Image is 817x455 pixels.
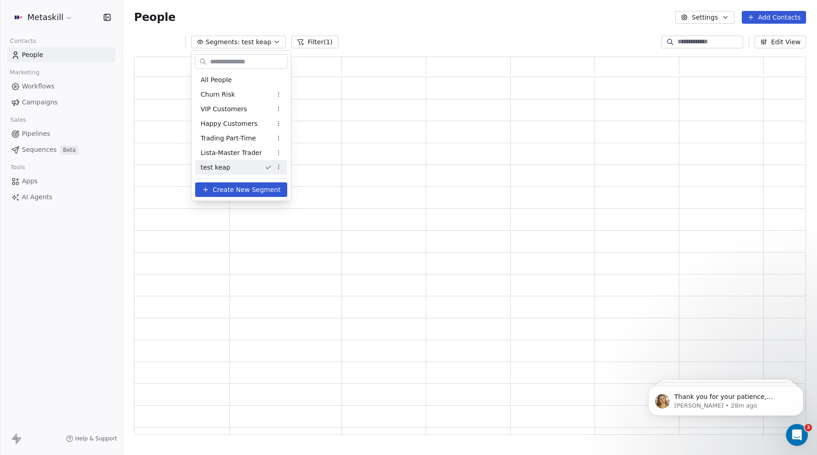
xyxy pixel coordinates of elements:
[201,119,258,129] span: Happy Customers
[635,367,817,430] iframe: Intercom notifications message
[213,185,281,195] span: Create New Segment
[201,148,262,158] span: Lista-Master Trader
[195,182,287,197] button: Create New Segment
[201,163,230,172] span: test keap
[786,424,808,446] iframe: Intercom live chat
[201,90,235,99] span: Churn Risk
[201,104,247,114] span: VIP Customers
[805,424,812,431] span: 3
[201,134,256,143] span: Trading Part-Time
[195,72,287,175] div: Suggestions
[201,75,232,85] span: All People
